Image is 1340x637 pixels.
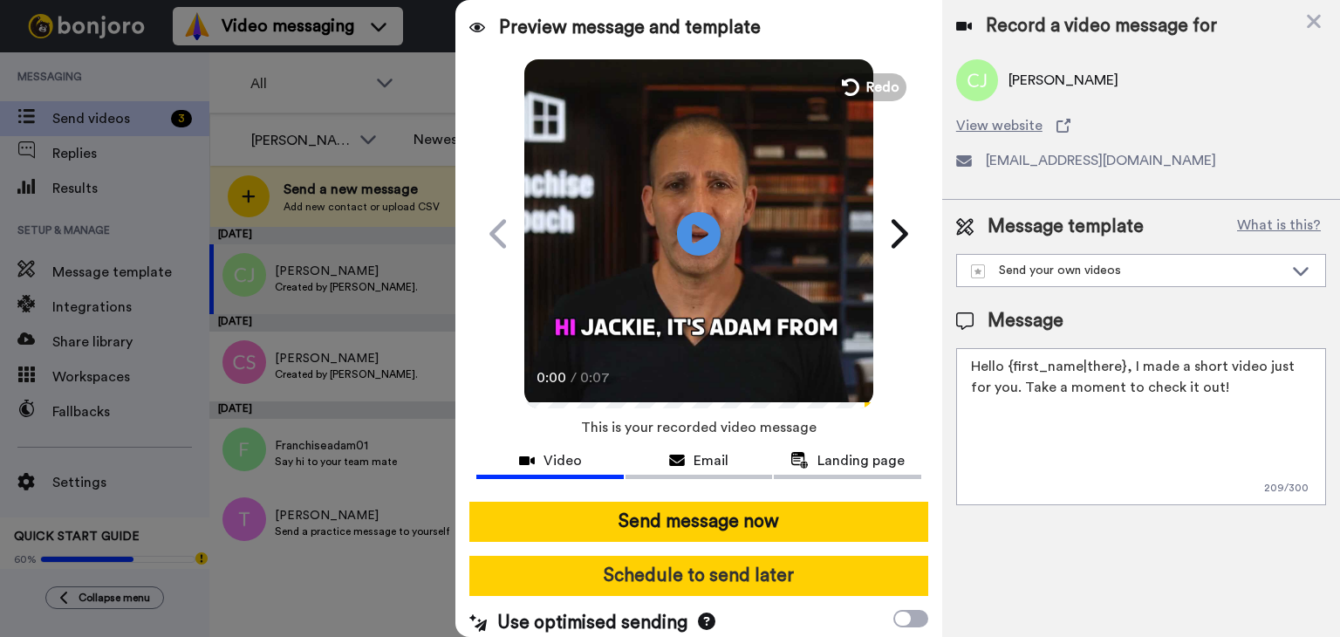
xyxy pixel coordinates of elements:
[580,367,611,388] span: 0:07
[988,308,1063,334] span: Message
[971,262,1283,279] div: Send your own videos
[1232,214,1326,240] button: What is this?
[986,150,1216,171] span: [EMAIL_ADDRESS][DOMAIN_NAME]
[76,67,301,83] p: Message from James, sent 29m ago
[694,450,728,471] span: Email
[544,450,582,471] span: Video
[956,348,1326,505] textarea: Hello {first_name|there}, I made a short video just for you. Take a moment to check it out!
[469,502,928,542] button: Send message now
[26,37,323,94] div: message notification from James, 29m ago. Hi Adam, ​ Boost your Bonjoro view rate with this handy...
[971,264,985,278] img: demo-template.svg
[956,115,1326,136] a: View website
[571,367,577,388] span: /
[76,50,301,67] p: Hi [PERSON_NAME], ​ Boost your Bonjoro view rate with this handy guide. Make sure your sending ad...
[469,556,928,596] button: Schedule to send later
[537,367,567,388] span: 0:00
[817,450,905,471] span: Landing page
[988,214,1144,240] span: Message template
[39,52,67,80] img: Profile image for James
[497,610,687,636] span: Use optimised sending
[956,115,1043,136] span: View website
[581,408,817,447] span: This is your recorded video message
